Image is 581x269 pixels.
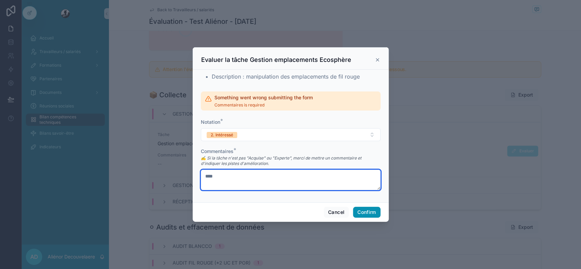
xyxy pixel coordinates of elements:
span: Notation [201,119,220,125]
button: Select Button [201,128,381,141]
h2: Something went wrong submitting the form [214,94,313,101]
button: Cancel [324,207,349,218]
div: 2. Intéressé [211,132,233,138]
span: Commentaires is required [214,102,313,108]
li: Description : manipulation des emplacements de fil rouge [212,72,381,81]
button: Confirm [353,207,380,218]
span: Commentaires [201,148,233,154]
h3: Evaluer la tâche Gestion emplacements Ecosphère [201,56,351,64]
em: ✍️ Si la tâche n'est pas "Acquise" ou "Experte", merci de mettre un commentaire et d'indiquer les... [201,155,381,166]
